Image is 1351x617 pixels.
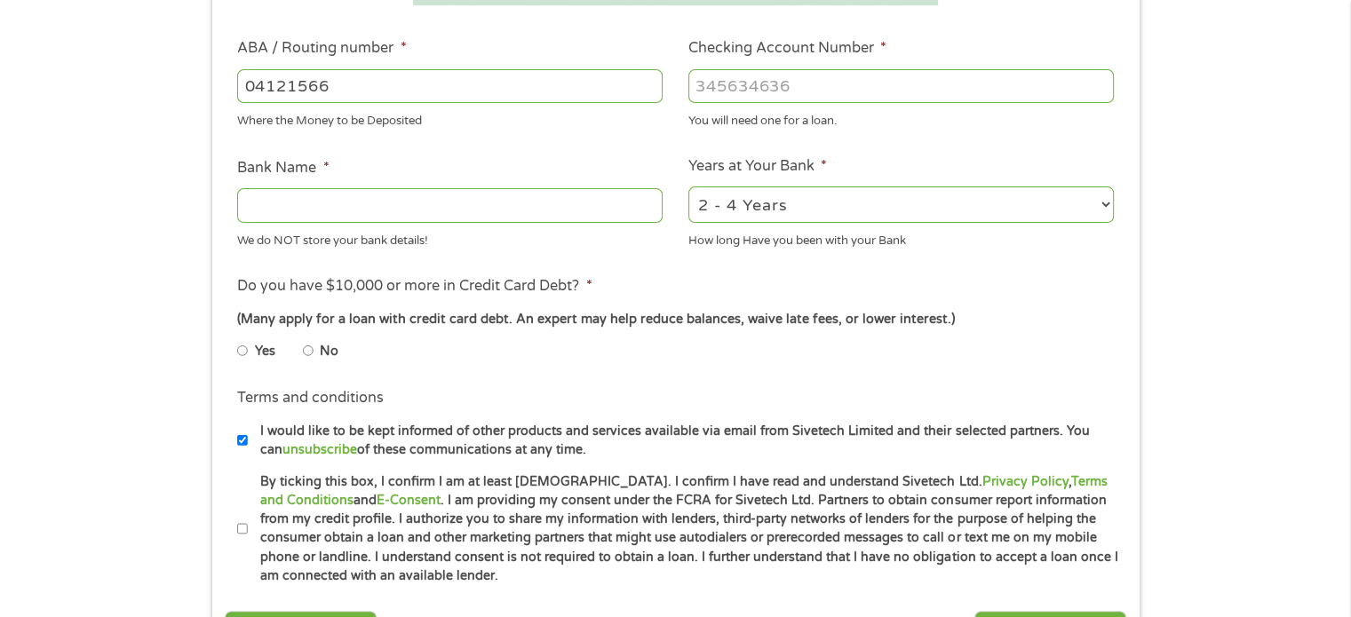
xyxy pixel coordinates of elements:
[260,474,1107,508] a: Terms and Conditions
[248,422,1119,460] label: I would like to be kept informed of other products and services available via email from Sivetech...
[688,107,1114,131] div: You will need one for a loan.
[320,342,338,361] label: No
[237,69,663,103] input: 263177916
[237,107,663,131] div: Where the Money to be Deposited
[377,493,441,508] a: E-Consent
[237,39,406,58] label: ABA / Routing number
[248,472,1119,586] label: By ticking this box, I confirm I am at least [DEMOGRAPHIC_DATA]. I confirm I have read and unders...
[237,225,663,249] div: We do NOT store your bank details!
[688,225,1114,249] div: How long Have you been with your Bank
[237,389,384,407] label: Terms and conditions
[688,69,1114,103] input: 345634636
[688,39,886,58] label: Checking Account Number
[981,474,1068,489] a: Privacy Policy
[255,342,275,361] label: Yes
[237,159,329,178] label: Bank Name
[237,310,1113,329] div: (Many apply for a loan with credit card debt. An expert may help reduce balances, waive late fees...
[688,157,827,176] label: Years at Your Bank
[237,277,592,296] label: Do you have $10,000 or more in Credit Card Debt?
[282,442,357,457] a: unsubscribe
